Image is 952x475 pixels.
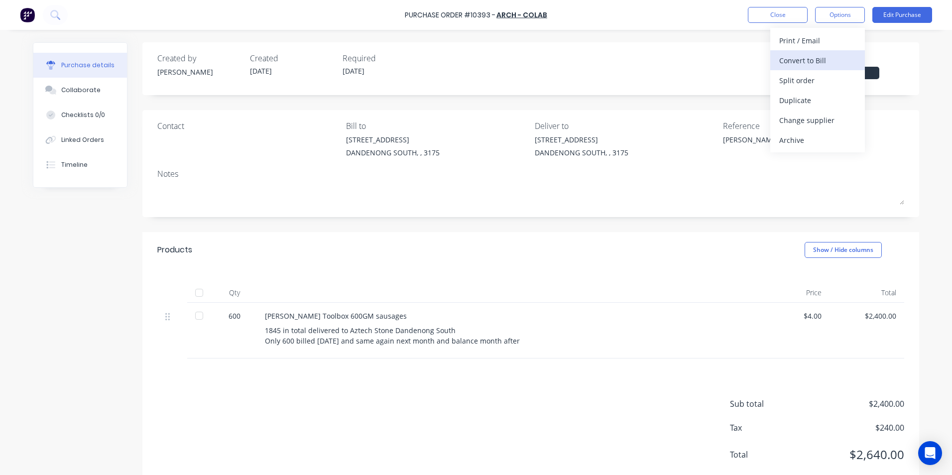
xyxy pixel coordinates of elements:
[730,449,805,461] span: Total
[837,311,896,321] div: $2,400.00
[730,422,805,434] span: Tax
[405,10,495,20] div: Purchase Order #10393 -
[723,134,847,157] textarea: [PERSON_NAME] Toolbox - Invoice 2
[872,7,932,23] button: Edit Purchase
[346,147,440,158] div: DANDENONG SOUTH, , 3175
[346,120,527,132] div: Bill to
[61,86,101,95] div: Collaborate
[535,134,628,145] div: [STREET_ADDRESS]
[265,325,747,346] div: 1845 in total delivered to Aztech Stone Dandenong South Only 600 billed [DATE] and same again nex...
[157,120,339,132] div: Contact
[157,168,904,180] div: Notes
[33,152,127,177] button: Timeline
[805,398,904,410] span: $2,400.00
[755,283,830,303] div: Price
[61,111,105,119] div: Checklists 0/0
[157,67,242,77] div: [PERSON_NAME]
[918,441,942,465] div: Open Intercom Messenger
[157,52,242,64] div: Created by
[265,311,747,321] div: [PERSON_NAME] Toolbox 600GM sausages
[346,134,440,145] div: [STREET_ADDRESS]
[250,52,335,64] div: Created
[830,283,904,303] div: Total
[748,7,808,23] button: Close
[212,283,257,303] div: Qty
[779,93,856,108] div: Duplicate
[535,147,628,158] div: DANDENONG SOUTH, , 3175
[763,311,822,321] div: $4.00
[157,244,192,256] div: Products
[805,422,904,434] span: $240.00
[220,311,249,321] div: 600
[61,160,88,169] div: Timeline
[535,120,716,132] div: Deliver to
[33,103,127,127] button: Checklists 0/0
[343,52,427,64] div: Required
[730,398,805,410] span: Sub total
[33,53,127,78] button: Purchase details
[33,127,127,152] button: Linked Orders
[779,73,856,88] div: Split order
[779,33,856,48] div: Print / Email
[61,61,115,70] div: Purchase details
[779,53,856,68] div: Convert to Bill
[33,78,127,103] button: Collaborate
[723,120,904,132] div: Reference
[779,133,856,147] div: Archive
[815,7,865,23] button: Options
[496,10,547,20] a: Arch - Colab
[779,113,856,127] div: Change supplier
[61,135,104,144] div: Linked Orders
[20,7,35,22] img: Factory
[805,446,904,464] span: $2,640.00
[805,242,882,258] button: Show / Hide columns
